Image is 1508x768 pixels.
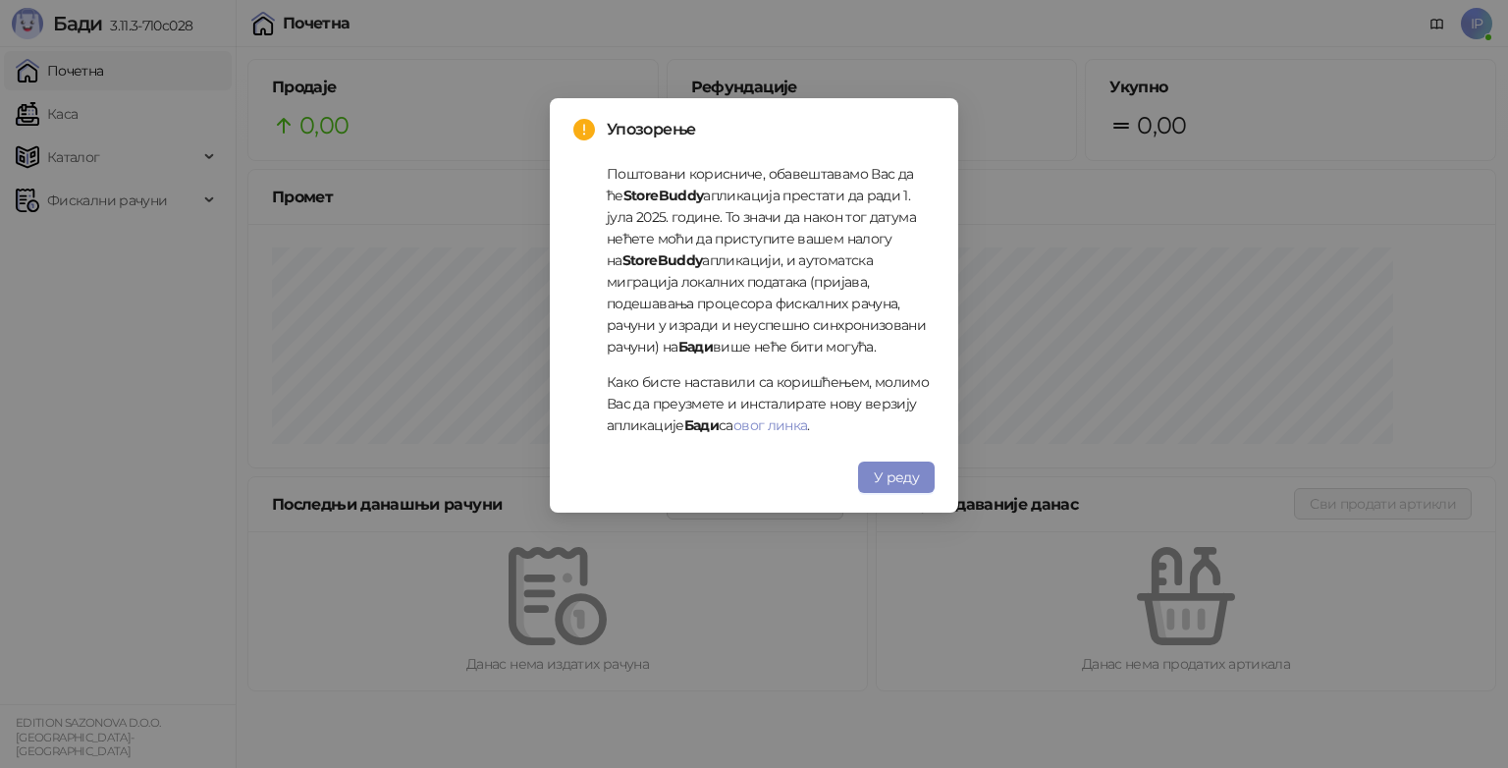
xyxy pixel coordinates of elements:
[607,118,935,141] span: Упозорење
[678,338,713,356] strong: Бади
[623,187,704,204] strong: StoreBuddy
[684,416,719,434] strong: Бади
[622,251,703,269] strong: StoreBuddy
[858,462,935,493] button: У реду
[573,119,595,140] span: exclamation-circle
[874,468,919,486] span: У реду
[607,371,935,436] p: Како бисте наставили са коришћењем, молимо Вас да преузмете и инсталирате нову верзију апликације...
[733,416,808,434] a: овог линка
[607,163,935,357] p: Поштовани корисниче, обавештавамо Вас да ће апликација престати да ради 1. јула 2025. године. То ...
